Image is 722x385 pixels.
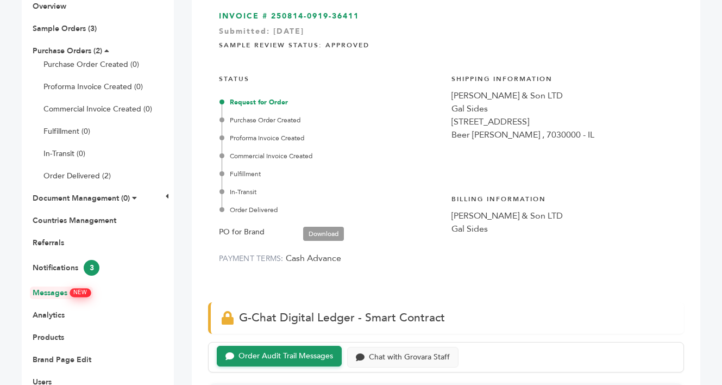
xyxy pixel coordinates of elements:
a: MessagesNEW [33,288,90,298]
a: Overview [33,1,66,11]
a: Countries Management [33,215,116,226]
h4: STATUS [219,66,441,89]
label: PO for Brand [219,226,265,239]
a: Document Management (0) [33,193,130,203]
div: Request for Order [222,97,441,107]
div: Gal Sides [451,222,673,235]
a: Brand Page Edit [33,355,91,365]
div: Order Delivered [222,205,441,215]
div: [PERSON_NAME] & Son LTD [451,89,673,102]
div: [STREET_ADDRESS] [451,115,673,128]
label: PAYMENT TERMS: [219,253,284,264]
div: Gal Sides [451,102,673,115]
div: Fulfillment [222,169,441,179]
h4: Sample Review Status: Approved [219,33,673,55]
div: Submitted: [DATE] [219,26,673,42]
a: Order Delivered (2) [43,171,111,181]
div: Chat with Grovara Staff [369,353,450,362]
h4: Billing Information [451,187,673,209]
a: Notifications3 [33,263,99,273]
div: In-Transit [222,187,441,197]
a: In-Transit (0) [43,148,85,159]
h3: INVOICE # 250814-0919-36411 [219,11,673,22]
a: Purchase Orders (2) [33,46,102,56]
a: Referrals [33,238,64,248]
div: Purchase Order Created [222,115,441,125]
span: Cash Advance [286,252,341,264]
div: [PERSON_NAME] & Son LTD [451,209,673,222]
span: NEW [71,289,90,297]
span: 3 [84,260,99,276]
div: Proforma Invoice Created [222,133,441,143]
a: Analytics [33,310,65,320]
div: Beer [PERSON_NAME] , 7030000 - IL [451,128,673,141]
a: Products [33,332,64,343]
a: Fulfillment (0) [43,126,90,136]
a: Proforma Invoice Created (0) [43,82,143,92]
a: Commercial Invoice Created (0) [43,104,152,114]
a: Sample Orders (3) [33,23,97,34]
a: Download [303,227,344,241]
span: G-Chat Digital Ledger - Smart Contract [239,310,445,326]
h4: Shipping Information [451,66,673,89]
div: Order Audit Trail Messages [238,352,333,361]
a: Purchase Order Created (0) [43,59,139,70]
div: Commercial Invoice Created [222,151,441,161]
